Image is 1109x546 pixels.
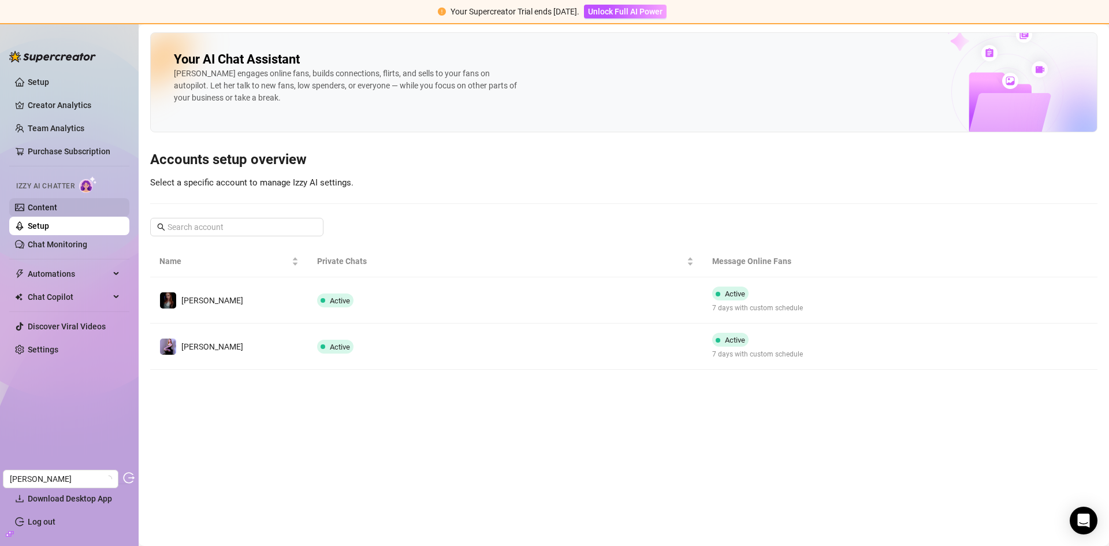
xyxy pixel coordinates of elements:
span: Chat Copilot [28,288,110,306]
span: thunderbolt [15,269,24,278]
a: Discover Viral Videos [28,322,106,331]
input: Search account [168,221,307,233]
h3: Accounts setup overview [150,151,1097,169]
span: [PERSON_NAME] [181,342,243,351]
span: Your Supercreator Trial ends [DATE]. [451,7,579,16]
span: [PERSON_NAME] [181,296,243,305]
a: Content [28,203,57,212]
span: Unlock Full AI Power [588,7,663,16]
a: Log out [28,517,55,526]
span: Lisa James [10,470,111,488]
a: Unlock Full AI Power [584,7,667,16]
span: Name [159,255,289,268]
h2: Your AI Chat Assistant [174,51,300,68]
span: 7 days with custom schedule [712,303,803,314]
img: logo-BBDzfeDw.svg [9,51,96,62]
a: Team Analytics [28,124,84,133]
img: AI Chatter [79,176,97,193]
img: Lisa [160,339,176,355]
img: ai-chatter-content-library-cLFOSyPT.png [918,14,1097,132]
span: download [15,494,24,503]
a: Purchase Subscription [28,142,120,161]
div: Open Intercom Messenger [1070,507,1097,534]
span: Select a specific account to manage Izzy AI settings. [150,177,353,188]
span: Izzy AI Chatter [16,181,75,192]
span: Active [330,343,350,351]
a: Settings [28,345,58,354]
img: lisa [160,292,176,309]
span: Active [725,336,745,344]
span: loading [105,476,112,482]
a: Chat Monitoring [28,240,87,249]
button: Unlock Full AI Power [584,5,667,18]
span: Active [330,296,350,305]
span: Private Chats [317,255,684,268]
th: Name [150,246,308,277]
div: [PERSON_NAME] engages online fans, builds connections, flirts, and sells to your fans on autopilo... [174,68,520,104]
span: build [6,530,14,538]
span: Download Desktop App [28,494,112,503]
span: exclamation-circle [438,8,446,16]
span: logout [123,472,135,484]
span: Active [725,289,745,298]
span: search [157,223,165,231]
a: Setup [28,77,49,87]
img: Chat Copilot [15,293,23,301]
a: Creator Analytics [28,96,120,114]
th: Message Online Fans [703,246,966,277]
span: 7 days with custom schedule [712,349,803,360]
th: Private Chats [308,246,702,277]
span: Automations [28,265,110,283]
a: Setup [28,221,49,231]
